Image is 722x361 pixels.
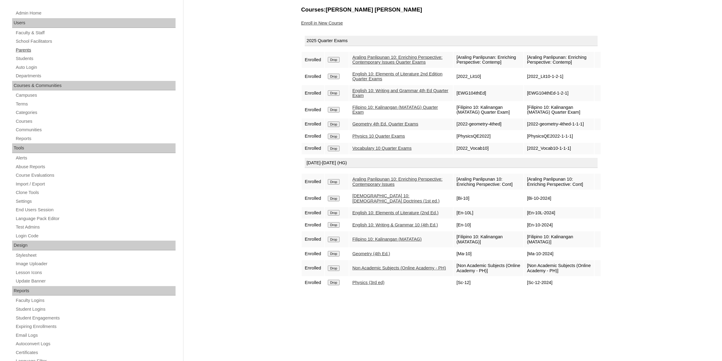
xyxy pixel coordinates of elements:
td: [En-10] [454,219,524,231]
td: [2022_Vocab10] [454,143,524,154]
div: Tools [12,143,176,153]
td: [2022_Vocab10-1-1-1] [524,143,594,154]
td: Enrolled [302,207,324,219]
a: Lesson Icons [15,269,176,276]
td: Enrolled [302,190,324,206]
input: Drop [328,196,340,201]
td: [Araling Panlipunan: Enriching Perspective: Contemp] [454,52,524,68]
a: Certificates [15,349,176,356]
td: [2022-geometry-4thed] [454,119,524,130]
a: English 10: Writing & Grammar 10 (4th Ed.) [352,222,438,227]
td: [EWG104thEd] [454,85,524,101]
a: Student Engagements [15,314,176,322]
a: Email Logs [15,332,176,339]
a: English 10: Elements of Literature 2nd Edition Quarter Exams [352,72,442,82]
td: [Non Academic Subjects (Online Academy - PH)] [524,260,594,276]
a: Auto Login [15,64,176,71]
a: Autoconvert Logs [15,340,176,348]
a: Student Logins [15,306,176,313]
a: Stylesheet [15,252,176,259]
a: Faculty & Staff [15,29,176,37]
a: Expiring Enrollments [15,323,176,330]
a: Terms [15,100,176,108]
td: [En-10-2024] [524,219,594,231]
td: [Araling Panlipunan 10: Enriching Perspective: Cont] [524,174,594,190]
div: Users [12,18,176,28]
a: Enroll in New Course [301,21,343,25]
td: Enrolled [302,174,324,190]
a: [DEMOGRAPHIC_DATA] 10: [DEMOGRAPHIC_DATA] Doctrines (1st ed.) [352,193,440,203]
a: Import / Export [15,180,176,188]
td: [2022_Lit10] [454,69,524,85]
a: Course Evaluations [15,172,176,179]
td: Enrolled [302,260,324,276]
a: Physics 10 Quarter Exams [352,134,405,139]
td: [EWG104thEd-1-2-1] [524,85,594,101]
td: [Filipino 10: Kalinangan (MATATAG) Quarter Exam] [524,102,594,118]
a: Clone Tools [15,189,176,196]
td: [Sc-12-2024] [524,277,594,288]
td: Enrolled [302,131,324,142]
td: Enrolled [302,69,324,85]
td: [Non Academic Subjects (Online Academy - PH)] [454,260,524,276]
td: [2022_Lit10-1-2-1] [524,69,594,85]
input: Drop [328,134,340,139]
input: Drop [328,57,340,62]
input: Drop [328,107,340,112]
td: Enrolled [302,219,324,231]
a: Parents [15,46,176,54]
td: Enrolled [302,119,324,130]
input: Drop [328,222,340,228]
h3: Courses:[PERSON_NAME] [PERSON_NAME] [301,6,601,14]
td: [Bi-10] [454,190,524,206]
td: [Filipino 10: Kalinangan (MATATAG) Quarter Exam] [454,102,524,118]
a: End Users Session [15,206,176,214]
a: Physics (3rd ed) [352,280,385,285]
td: Enrolled [302,85,324,101]
td: Enrolled [302,277,324,288]
a: Geometry 4th Ed. Quarter Exams [352,122,418,126]
td: [Araling Panlipunan 10: Enriching Perspective: Cont] [454,174,524,190]
input: Drop [328,74,340,79]
a: Courses [15,118,176,125]
a: English 10: Elements of Literature (2nd Ed.) [352,210,438,215]
td: Enrolled [302,248,324,259]
input: Drop [328,179,340,185]
div: 2025 Quarter Exams [305,36,598,46]
a: Language Pack Editor [15,215,176,222]
a: Departments [15,72,176,80]
a: Alerts [15,154,176,162]
a: Abuse Reports [15,163,176,171]
div: Design [12,241,176,250]
a: School Facilitators [15,38,176,45]
a: Reports [15,135,176,142]
input: Drop [328,237,340,242]
td: [Araling Panlipunan: Enriching Perspective: Contemp] [524,52,594,68]
input: Drop [328,210,340,216]
td: [En-10L-2024] [524,207,594,219]
input: Drop [328,146,340,151]
td: Enrolled [302,231,324,247]
td: [Ma-10] [454,248,524,259]
a: Araling Panlipunan 10: Enriching Perspective: Contemporary Issues Quarter Exams [352,55,442,65]
td: [Ma-10-2024] [524,248,594,259]
a: English 10: Writing and Grammar 4th Ed Quarter Exam [352,88,448,98]
input: Drop [328,266,340,271]
td: [Filipino 10: Kalinangan (MATATAG)] [524,231,594,247]
input: Drop [328,251,340,256]
a: Communities [15,126,176,134]
td: [En-10L] [454,207,524,219]
td: [PhysicsQE2022] [454,131,524,142]
a: Login Code [15,232,176,240]
a: Campuses [15,92,176,99]
input: Drop [328,280,340,285]
a: Image Uploader [15,260,176,268]
a: Test Admins [15,223,176,231]
a: Categories [15,109,176,116]
td: Enrolled [302,143,324,154]
a: Admin Home [15,9,176,17]
div: [DATE]-[DATE] (HG) [305,158,598,168]
input: Drop [328,122,340,127]
a: Filipino 10: Kalinangan (MATATAG) [352,237,422,242]
a: Araling Panlipunan 10: Enriching Perspective: Contemporary Issues [352,177,442,187]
